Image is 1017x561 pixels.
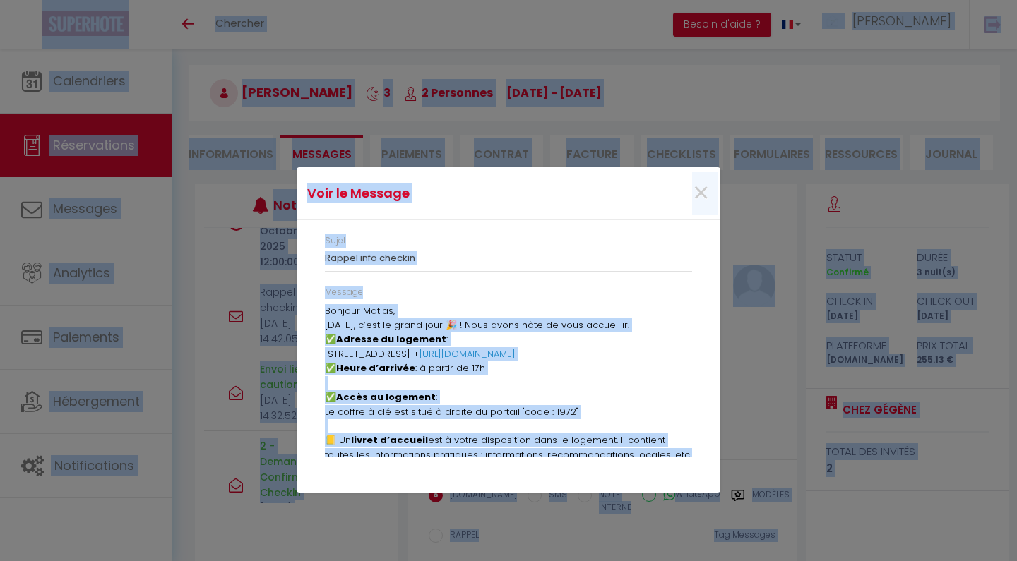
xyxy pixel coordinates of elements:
[351,433,428,447] strong: livret d’accueil
[325,433,692,491] p: 📒 Un est à votre disposition dans le logement. Il contient toutes les informations pratiques : in...
[420,347,516,361] a: [URL][DOMAIN_NAME]
[692,179,710,209] button: Close
[325,253,692,264] h3: Rappel info checkin
[325,286,363,299] label: Message
[325,318,692,332] p: [DATE], c’est le grand jour 🎉 ! Nous avons hâte de vous accueillir.
[325,347,692,361] p: [STREET_ADDRESS] +
[336,390,436,404] strong: Accès au logement
[307,183,569,203] h4: Voir le Message
[325,361,692,375] p: ✅ : à partir de 17h
[325,332,692,346] p: ✅ :
[692,172,710,215] span: ×
[325,234,346,248] label: Sujet
[325,304,692,318] p: Bonjour Matias,
[336,332,446,346] strong: Adresse du logement
[325,390,692,433] p: ✅ : Le coffre à clé est situé à droite du portail "code : 1972"
[336,361,415,375] strong: Heure d’arrivée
